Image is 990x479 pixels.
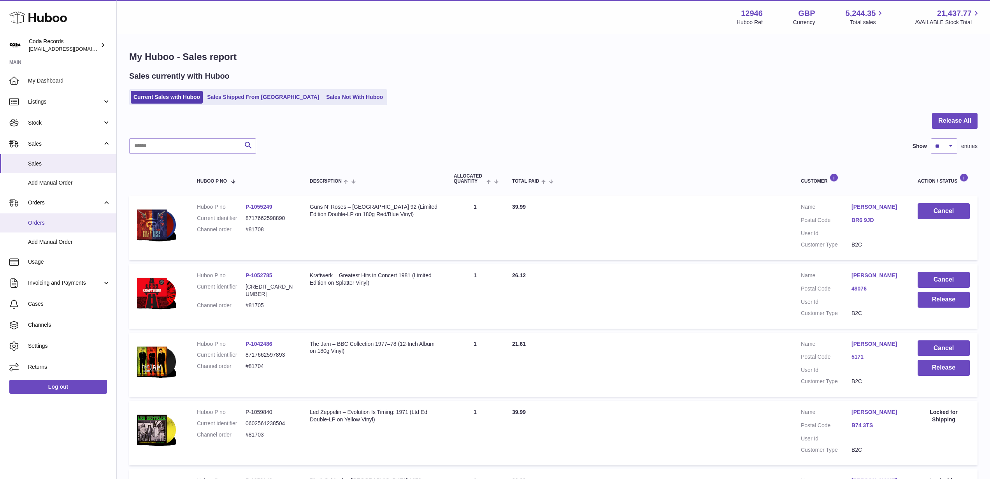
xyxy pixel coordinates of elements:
[851,422,902,429] a: B74 3TS
[454,174,484,184] span: ALLOCATED Quantity
[246,363,294,370] dd: #81704
[913,143,927,150] label: Show
[918,203,970,219] button: Cancel
[801,409,851,418] dt: Name
[801,298,851,306] dt: User Id
[446,333,504,397] td: 1
[246,204,272,210] a: P-1055249
[932,113,978,129] button: Release All
[197,431,246,438] dt: Channel order
[801,422,851,431] dt: Postal Code
[918,340,970,356] button: Cancel
[29,46,114,52] span: [EMAIL_ADDRESS][DOMAIN_NAME]
[801,272,851,281] dt: Name
[310,272,438,287] div: Kraftwerk – Greatest Hits in Concert 1981 (Limited Edition on Splatter Vinyl)
[793,19,815,26] div: Currency
[801,285,851,294] dt: Postal Code
[197,302,246,309] dt: Channel order
[446,401,504,465] td: 1
[446,195,504,260] td: 1
[850,19,885,26] span: Total sales
[197,215,246,222] dt: Current identifier
[512,204,526,210] span: 39.99
[446,264,504,329] td: 1
[512,341,526,347] span: 21.61
[801,446,851,454] dt: Customer Type
[246,226,294,233] dd: #81708
[28,321,111,329] span: Channels
[801,435,851,442] dt: User Id
[961,143,978,150] span: entries
[310,340,438,355] div: The Jam – BBC Collection 1977–78 (12-Inch Album on 180g Vinyl)
[137,272,176,314] img: 1753105371.png
[28,342,111,350] span: Settings
[246,283,294,298] dd: [CREDIT_CARD_NUMBER]
[246,431,294,438] dd: #81703
[310,203,438,218] div: Guns N’ Roses – [GEOGRAPHIC_DATA] 92 (Limited Edition Double-LP on 180g Red/Blue Vinyl)
[129,51,978,63] h1: My Huboo - Sales report
[310,179,342,184] span: Description
[28,258,111,266] span: Usage
[801,217,851,226] dt: Postal Code
[801,366,851,374] dt: User Id
[851,217,902,224] a: BR6 9JD
[851,272,902,279] a: [PERSON_NAME]
[197,203,246,211] dt: Huboo P no
[197,409,246,416] dt: Huboo P no
[512,409,526,415] span: 39.99
[512,272,526,278] span: 26.12
[28,160,111,167] span: Sales
[310,409,438,423] div: Led Zeppelin – Evolution Is Timing: 1971 (Ltd Ed Double-LP on Yellow Vinyl)
[801,173,902,184] div: Customer
[801,310,851,317] dt: Customer Type
[851,446,902,454] dd: B2C
[28,219,111,227] span: Orders
[197,283,246,298] dt: Current identifier
[131,91,203,104] a: Current Sales with Huboo
[197,272,246,279] dt: Huboo P no
[846,8,876,19] span: 5,244.35
[915,8,981,26] a: 21,437.77 AVAILABLE Stock Total
[741,8,763,19] strong: 12946
[9,39,21,51] img: haz@pcatmedia.com
[137,409,176,451] img: 1758884864.png
[197,226,246,233] dt: Channel order
[851,203,902,211] a: [PERSON_NAME]
[246,272,272,278] a: P-1052785
[28,238,111,246] span: Add Manual Order
[801,353,851,363] dt: Postal Code
[918,272,970,288] button: Cancel
[28,119,102,127] span: Stock
[246,215,294,222] dd: 8717662598890
[204,91,322,104] a: Sales Shipped From [GEOGRAPHIC_DATA]
[851,353,902,361] a: 5171
[323,91,386,104] a: Sales Not With Huboo
[851,241,902,248] dd: B2C
[851,409,902,416] a: [PERSON_NAME]
[246,351,294,359] dd: 8717662597893
[137,203,176,245] img: 1755524446.png
[28,279,102,287] span: Invoicing and Payments
[737,19,763,26] div: Huboo Ref
[801,378,851,385] dt: Customer Type
[798,8,815,19] strong: GBP
[851,340,902,348] a: [PERSON_NAME]
[918,360,970,376] button: Release
[801,340,851,350] dt: Name
[28,179,111,187] span: Add Manual Order
[918,409,970,423] div: Locked for Shipping
[801,203,851,213] dt: Name
[28,77,111,85] span: My Dashboard
[28,363,111,371] span: Returns
[851,378,902,385] dd: B2C
[801,241,851,248] dt: Customer Type
[29,38,99,53] div: Coda Records
[918,292,970,308] button: Release
[801,230,851,237] dt: User Id
[9,380,107,394] a: Log out
[937,8,972,19] span: 21,437.77
[851,310,902,317] dd: B2C
[28,199,102,206] span: Orders
[28,300,111,308] span: Cases
[851,285,902,292] a: 49076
